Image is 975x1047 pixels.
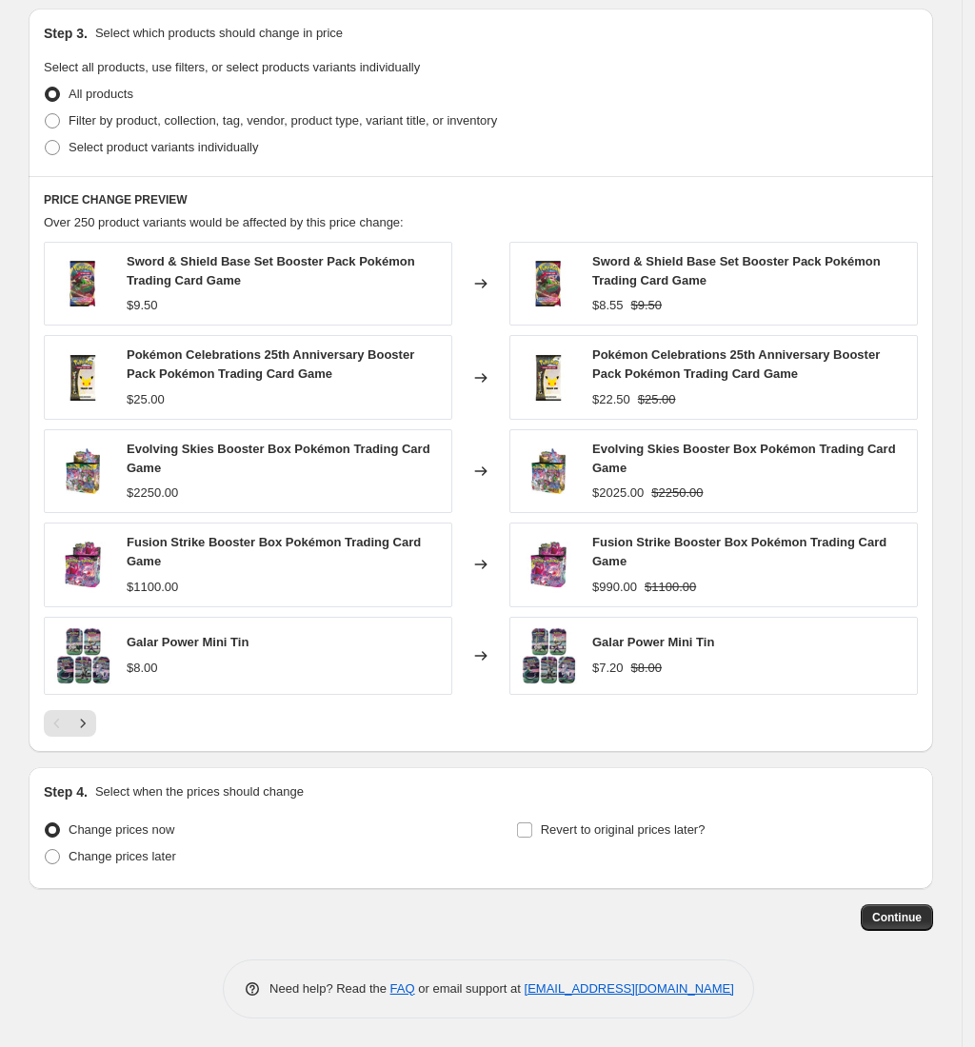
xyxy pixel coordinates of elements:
span: Galar Power Mini Tin [592,635,714,649]
div: $2250.00 [127,484,178,503]
strike: $2250.00 [651,484,703,503]
span: All products [69,87,133,101]
img: 1d4c5489-original_80x.jpg [520,627,577,684]
div: $8.00 [127,659,158,678]
img: 9dc4f787-original_80x.jpg [520,536,577,593]
button: Continue [861,904,933,931]
span: Change prices later [69,849,176,863]
span: Evolving Skies Booster Box Pokémon Trading Card Game [592,442,896,475]
a: [EMAIL_ADDRESS][DOMAIN_NAME] [525,981,734,996]
span: Evolving Skies Booster Box Pokémon Trading Card Game [127,442,430,475]
span: Sword & Shield Base Set Booster Pack Pokémon Trading Card Game [127,254,415,287]
nav: Pagination [44,710,96,737]
div: $22.50 [592,390,630,409]
img: B5BBAD7B-F43E-49FF-9AB9-7B54F4E9BFC3_80x.jpg [54,349,111,406]
span: Change prices now [69,822,174,837]
strike: $8.00 [631,659,663,678]
img: 72232adb-original_80x.jpg [520,443,577,500]
img: DB255FAF-7118-42B4-A86B-2D4A28DA4F95_80x.jpg [54,255,111,312]
span: Select all products, use filters, or select products variants individually [44,60,420,74]
button: Next [70,710,96,737]
p: Select when the prices should change [95,782,304,801]
span: Filter by product, collection, tag, vendor, product type, variant title, or inventory [69,113,497,128]
a: FAQ [390,981,415,996]
span: Need help? Read the [269,981,390,996]
span: Sword & Shield Base Set Booster Pack Pokémon Trading Card Game [592,254,881,287]
span: Pokémon Celebrations 25th Anniversary Booster Pack Pokémon Trading Card Game [592,347,880,381]
span: Continue [872,910,922,925]
div: $1100.00 [127,578,178,597]
strike: $1100.00 [645,578,696,597]
div: $990.00 [592,578,637,597]
span: Fusion Strike Booster Box Pokémon Trading Card Game [127,535,421,568]
div: $25.00 [127,390,165,409]
div: $7.20 [592,659,624,678]
span: or email support at [415,981,525,996]
span: Over 250 product variants would be affected by this price change: [44,215,404,229]
span: Galar Power Mini Tin [127,635,249,649]
div: $8.55 [592,296,624,315]
div: $2025.00 [592,484,644,503]
h2: Step 3. [44,24,88,43]
img: 72232adb-original_80x.jpg [54,443,111,500]
img: 1d4c5489-original_80x.jpg [54,627,111,684]
div: $9.50 [127,296,158,315]
img: 9dc4f787-original_80x.jpg [54,536,111,593]
img: DB255FAF-7118-42B4-A86B-2D4A28DA4F95_80x.jpg [520,255,577,312]
h2: Step 4. [44,782,88,801]
strike: $9.50 [631,296,663,315]
img: B5BBAD7B-F43E-49FF-9AB9-7B54F4E9BFC3_80x.jpg [520,349,577,406]
span: Pokémon Celebrations 25th Anniversary Booster Pack Pokémon Trading Card Game [127,347,414,381]
strike: $25.00 [638,390,676,409]
p: Select which products should change in price [95,24,343,43]
span: Select product variants individually [69,140,258,154]
span: Fusion Strike Booster Box Pokémon Trading Card Game [592,535,886,568]
span: Revert to original prices later? [541,822,706,837]
h6: PRICE CHANGE PREVIEW [44,192,918,207]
